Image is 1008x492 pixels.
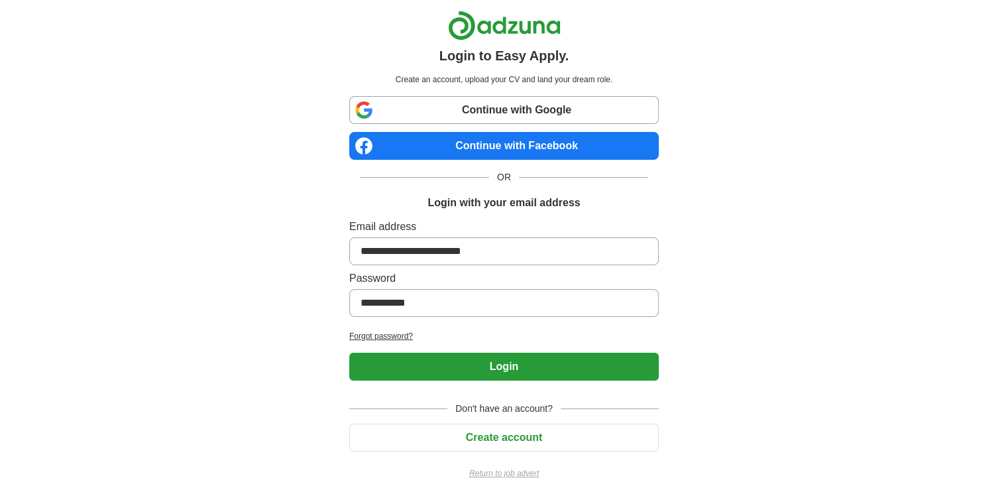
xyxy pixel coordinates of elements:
[349,330,659,342] a: Forgot password?
[349,432,659,443] a: Create account
[349,353,659,381] button: Login
[439,46,569,66] h1: Login to Easy Apply.
[349,219,659,235] label: Email address
[349,132,659,160] a: Continue with Facebook
[352,74,656,86] p: Create an account, upload your CV and land your dream role.
[349,467,659,479] a: Return to job advert
[349,424,659,452] button: Create account
[489,170,519,184] span: OR
[349,271,659,286] label: Password
[448,11,561,40] img: Adzuna logo
[349,96,659,124] a: Continue with Google
[447,402,561,416] span: Don't have an account?
[427,195,580,211] h1: Login with your email address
